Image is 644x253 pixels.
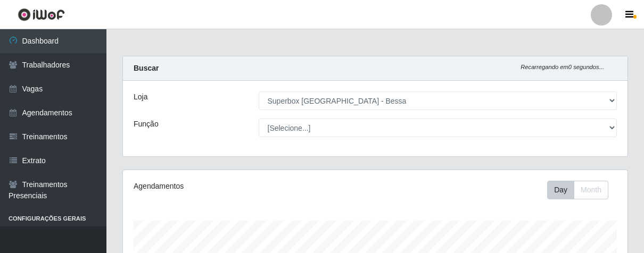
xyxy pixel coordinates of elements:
div: Toolbar with button groups [547,181,617,199]
strong: Buscar [134,64,159,72]
i: Recarregando em 0 segundos... [521,64,604,70]
label: Loja [134,91,147,103]
button: Day [547,181,574,199]
button: Month [574,181,608,199]
label: Função [134,119,159,130]
div: First group [547,181,608,199]
div: Agendamentos [134,181,326,192]
img: CoreUI Logo [18,8,65,21]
